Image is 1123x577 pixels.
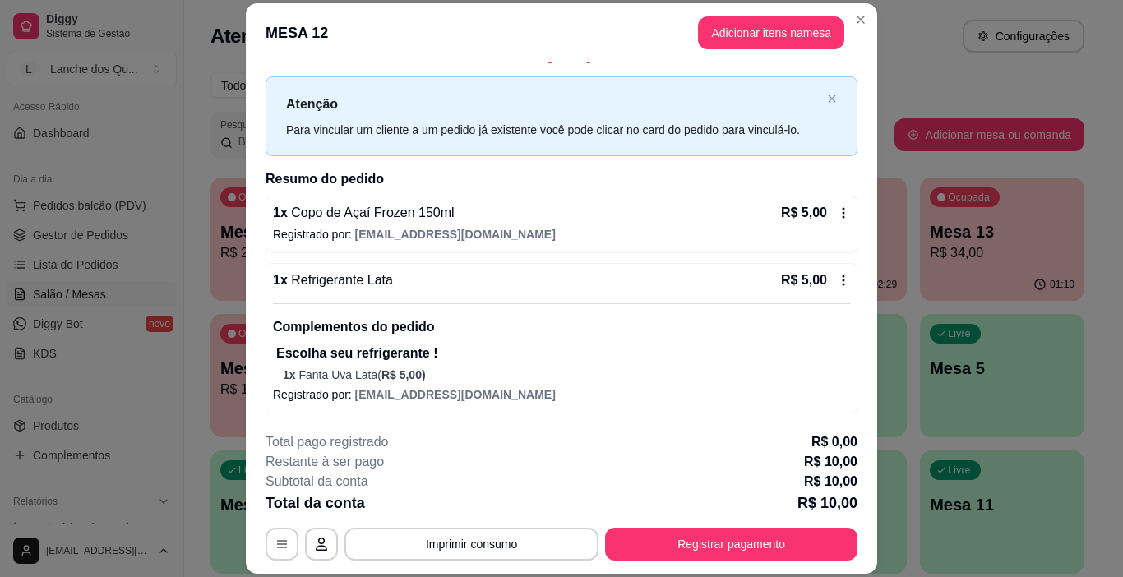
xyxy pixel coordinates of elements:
[605,528,857,561] button: Registrar pagamento
[273,203,455,223] p: 1 x
[266,472,368,492] p: Subtotal da conta
[246,3,877,62] header: MESA 12
[355,228,556,241] span: [EMAIL_ADDRESS][DOMAIN_NAME]
[266,492,365,515] p: Total da conta
[273,386,850,403] p: Registrado por:
[286,121,820,139] div: Para vincular um cliente a um pedido já existente você pode clicar no card do pedido para vinculá...
[797,492,857,515] p: R$ 10,00
[381,368,426,381] span: R$ 5,00 )
[266,452,384,472] p: Restante à ser pago
[781,270,827,290] p: R$ 5,00
[698,16,844,49] button: Adicionar itens namesa
[273,317,850,337] p: Complementos do pedido
[273,270,393,290] p: 1 x
[811,432,857,452] p: R$ 0,00
[273,226,850,242] p: Registrado por:
[288,205,455,219] span: Copo de Açaí Frozen 150ml
[283,368,298,381] span: 1 x
[266,169,857,189] h2: Resumo do pedido
[827,94,837,104] button: close
[804,472,857,492] p: R$ 10,00
[283,367,850,383] p: Fanta Uva Lata (
[344,528,598,561] button: Imprimir consumo
[781,203,827,223] p: R$ 5,00
[804,452,857,472] p: R$ 10,00
[286,94,820,114] p: Atenção
[288,273,393,287] span: Refrigerante Lata
[276,344,850,363] p: Escolha seu refrigerante !
[266,432,388,452] p: Total pago registrado
[848,7,874,33] button: Close
[355,388,556,401] span: [EMAIL_ADDRESS][DOMAIN_NAME]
